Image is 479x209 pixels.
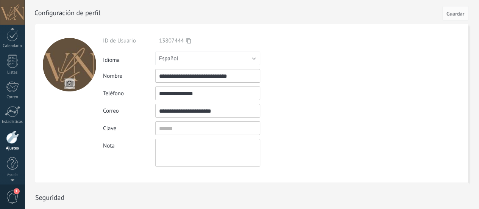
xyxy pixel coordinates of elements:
button: Español [155,52,260,65]
div: ID de Usuario [103,37,155,44]
div: Nombre [103,72,155,80]
div: Clave [103,125,155,132]
h1: Seguridad [35,193,64,202]
div: Idioma [103,53,155,64]
div: Correo [103,107,155,115]
button: Guardar [442,6,468,20]
div: Ajustes [2,146,23,151]
div: Estadísticas [2,119,23,124]
div: Listas [2,70,23,75]
span: 1 [14,188,20,194]
div: Ayuda [2,173,23,178]
div: Calendario [2,44,23,49]
div: Nota [103,139,155,149]
span: Guardar [446,11,464,16]
span: Español [159,55,178,62]
span: 13807444 [159,37,184,44]
div: Correo [2,95,23,100]
div: Teléfono [103,90,155,97]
